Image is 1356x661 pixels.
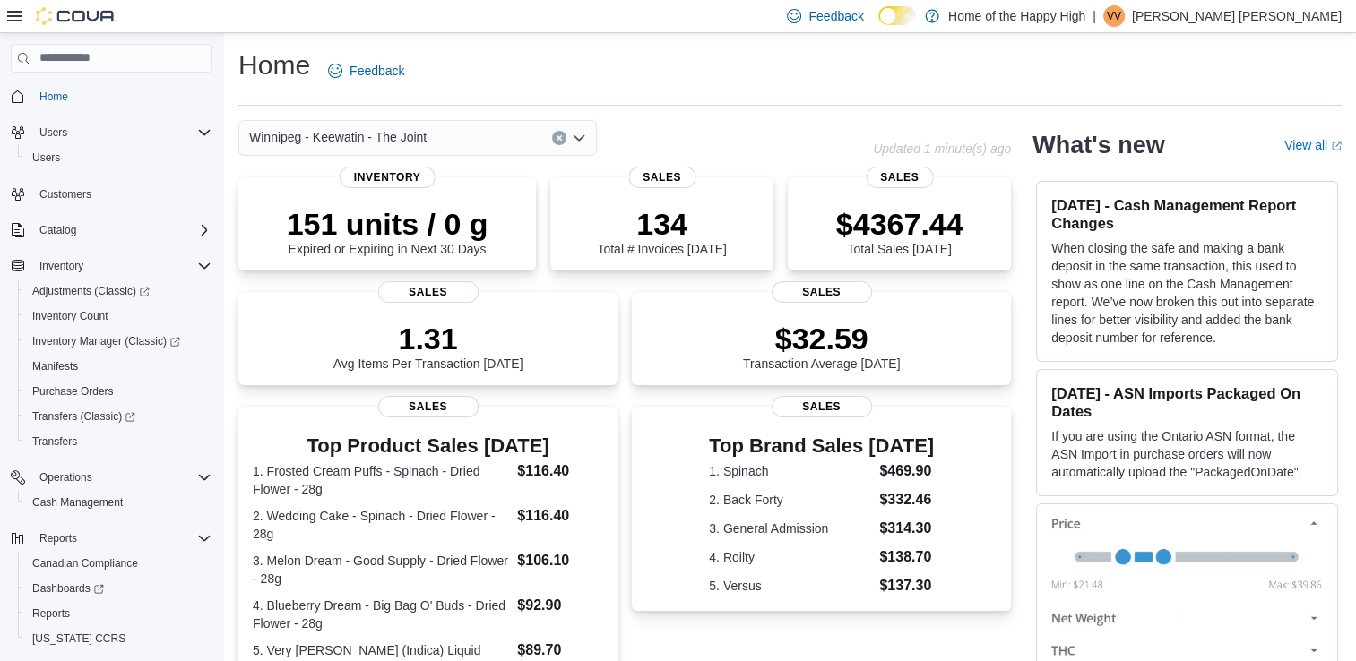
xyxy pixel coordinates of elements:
[4,181,219,207] button: Customers
[743,321,901,356] p: $32.59
[552,131,566,145] button: Clear input
[1284,138,1342,152] a: View allExternal link
[32,183,212,205] span: Customers
[709,577,872,595] dt: 5. Versus
[32,255,212,277] span: Inventory
[709,435,934,457] h3: Top Brand Sales [DATE]
[25,431,212,452] span: Transfers
[25,305,116,327] a: Inventory Count
[350,62,404,80] span: Feedback
[4,253,219,279] button: Inventory
[32,528,212,549] span: Reports
[32,384,114,399] span: Purchase Orders
[628,167,695,188] span: Sales
[32,219,83,241] button: Catalog
[25,356,212,377] span: Manifests
[39,223,76,237] span: Catalog
[517,505,603,527] dd: $116.40
[32,85,212,107] span: Home
[378,281,479,303] span: Sales
[378,396,479,417] span: Sales
[18,379,219,404] button: Purchase Orders
[709,491,872,509] dt: 2. Back Forty
[25,147,67,168] a: Users
[32,556,138,571] span: Canadian Compliance
[32,528,84,549] button: Reports
[32,467,99,488] button: Operations
[878,6,916,25] input: Dark Mode
[743,321,901,371] div: Transaction Average [DATE]
[32,122,212,143] span: Users
[1107,5,1121,27] span: VV
[517,595,603,616] dd: $92.90
[32,86,75,107] a: Home
[18,354,219,379] button: Manifests
[4,120,219,145] button: Users
[873,142,1011,156] p: Updated 1 minute(s) ago
[25,628,212,649] span: Washington CCRS
[1093,5,1096,27] p: |
[25,628,133,649] a: [US_STATE] CCRS
[866,167,933,188] span: Sales
[32,284,150,298] span: Adjustments (Classic)
[32,255,91,277] button: Inventory
[517,460,603,482] dd: $116.40
[253,552,510,588] dt: 3. Melon Dream - Good Supply - Dried Flower - 28g
[25,603,212,624] span: Reports
[25,406,143,427] a: Transfers (Classic)
[32,359,78,373] span: Manifests
[32,150,60,165] span: Users
[25,492,130,513] a: Cash Management
[517,640,603,661] dd: $89.70
[878,25,879,26] span: Dark Mode
[1132,5,1342,27] p: [PERSON_NAME] [PERSON_NAME]
[879,575,934,597] dd: $137.30
[4,465,219,490] button: Operations
[772,396,872,417] span: Sales
[1051,384,1323,420] h3: [DATE] - ASN Imports Packaged On Dates
[253,597,510,632] dt: 4. Blueberry Dream - Big Bag O' Buds - Dried Flower - 28g
[39,259,83,273] span: Inventory
[32,495,123,510] span: Cash Management
[25,492,212,513] span: Cash Management
[249,126,427,148] span: Winnipeg - Keewatin - The Joint
[25,356,85,377] a: Manifests
[18,490,219,515] button: Cash Management
[32,606,70,621] span: Reports
[32,122,74,143] button: Users
[32,334,180,348] span: Inventory Manager (Classic)
[32,434,77,449] span: Transfers
[25,305,212,327] span: Inventory Count
[18,304,219,329] button: Inventory Count
[25,280,212,302] span: Adjustments (Classic)
[879,460,934,482] dd: $469.90
[572,131,586,145] button: Open list of options
[253,462,510,498] dt: 1. Frosted Cream Puffs - Spinach - Dried Flower - 28g
[709,548,872,566] dt: 4. Roilty
[879,518,934,539] dd: $314.30
[39,187,91,202] span: Customers
[25,431,84,452] a: Transfers
[25,406,212,427] span: Transfers (Classic)
[25,578,111,599] a: Dashboards
[1051,196,1323,232] h3: [DATE] - Cash Management Report Changes
[709,462,872,480] dt: 1. Spinach
[25,381,121,402] a: Purchase Orders
[1103,5,1125,27] div: VAISHALI VAISHALI
[25,578,212,599] span: Dashboards
[18,279,219,304] a: Adjustments (Classic)
[948,5,1085,27] p: Home of the Happy High
[1051,239,1323,347] p: When closing the safe and making a bank deposit in the same transaction, this used to show as one...
[18,145,219,170] button: Users
[836,206,963,256] div: Total Sales [DATE]
[4,83,219,109] button: Home
[238,47,310,83] h1: Home
[253,435,603,457] h3: Top Product Sales [DATE]
[25,330,212,352] span: Inventory Manager (Classic)
[333,321,523,371] div: Avg Items Per Transaction [DATE]
[321,53,411,89] a: Feedback
[1051,427,1323,481] p: If you are using the Ontario ASN format, the ASN Import in purchase orders will now automatically...
[39,470,92,485] span: Operations
[25,603,77,624] a: Reports
[32,219,212,241] span: Catalog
